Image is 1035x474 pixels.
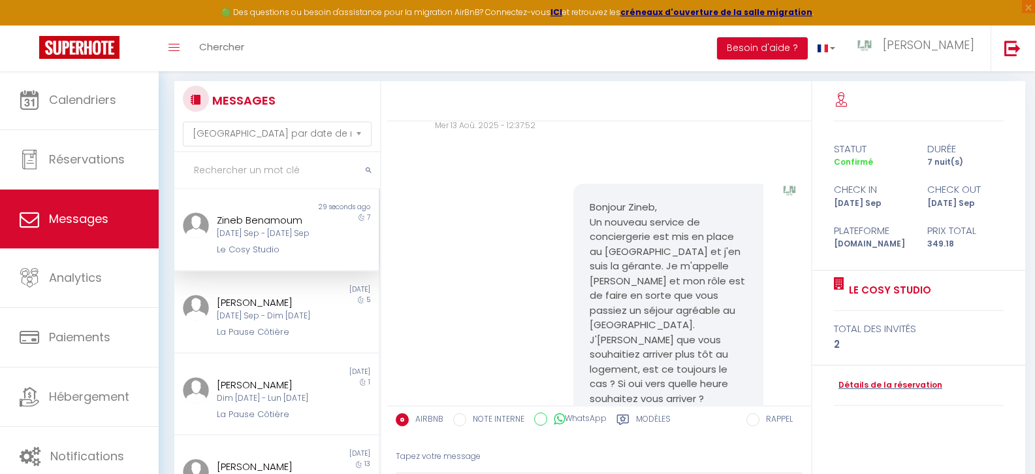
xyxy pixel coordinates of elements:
[919,223,1012,239] div: Prix total
[781,184,799,197] img: ...
[834,321,1004,337] div: total des invités
[49,92,116,108] span: Calendriers
[845,25,991,71] a: ... [PERSON_NAME]
[855,39,874,52] img: ...
[217,326,319,339] div: La Pause Côtière
[825,141,919,157] div: statut
[49,211,108,227] span: Messages
[183,377,209,403] img: ...
[367,212,370,222] span: 7
[919,197,1012,210] div: [DATE] Sep
[834,337,1004,352] div: 2
[217,392,319,405] div: Dim [DATE] - Lun [DATE]
[1004,40,1021,56] img: logout
[825,223,919,239] div: Plateforme
[217,243,319,256] div: Le Cosy Studio
[217,377,319,393] div: [PERSON_NAME]
[189,25,254,71] a: Chercher
[368,377,370,387] span: 1
[844,282,931,298] a: Le Cosy Studio
[50,448,124,464] span: Notifications
[49,388,129,405] span: Hébergement
[49,151,125,167] span: Réservations
[366,295,370,305] span: 5
[435,120,626,132] div: Mer 13 Aoû. 2025 - 12:37:52
[217,310,319,322] div: [DATE] Sep - Dim [DATE]
[217,228,319,240] div: [DATE] Sep - [DATE] Sep
[590,200,748,421] pre: Bonjour Zineb, Un nouveau service de conciergerie est mis en place au [GEOGRAPHIC_DATA] et j'en s...
[550,7,562,18] a: ICI
[466,413,524,428] label: NOTE INTERNE
[919,182,1012,197] div: check out
[10,5,50,44] button: Ouvrir le widget de chat LiveChat
[919,141,1012,157] div: durée
[825,238,919,250] div: [DOMAIN_NAME]
[834,156,873,167] span: Confirmé
[49,329,110,345] span: Paiements
[199,40,244,54] span: Chercher
[276,284,378,295] div: [DATE]
[217,408,319,421] div: La Pause Côtière
[919,238,1012,250] div: 349.18
[183,212,209,239] img: ...
[174,152,380,189] input: Rechercher un mot clé
[49,269,102,286] span: Analytics
[217,295,319,311] div: [PERSON_NAME]
[717,37,808,59] button: Besoin d'aide ?
[759,413,793,428] label: RAPPEL
[209,86,276,115] h3: MESSAGES
[409,413,443,428] label: AIRBNB
[364,459,370,469] span: 13
[276,367,378,377] div: [DATE]
[834,379,942,392] a: Détails de la réservation
[276,449,378,459] div: [DATE]
[919,156,1012,169] div: 7 nuit(s)
[183,295,209,321] img: ...
[217,212,319,228] div: Zineb Benamoum
[276,202,378,212] div: 29 seconds ago
[620,7,812,18] a: créneaux d'ouverture de la salle migration
[396,441,803,473] div: Tapez votre message
[883,37,974,53] span: [PERSON_NAME]
[547,413,607,427] label: WhatsApp
[825,197,919,210] div: [DATE] Sep
[825,182,919,197] div: check in
[39,36,119,59] img: Super Booking
[636,413,671,430] label: Modèles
